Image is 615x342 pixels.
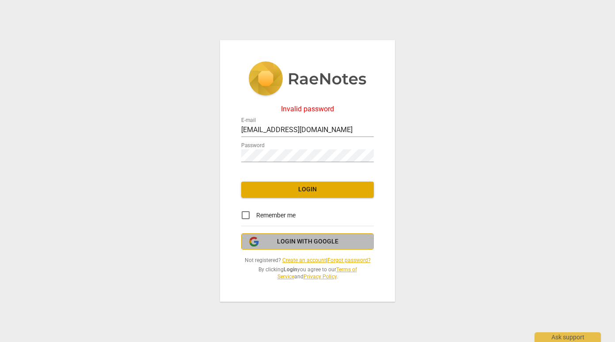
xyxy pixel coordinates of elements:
span: Login with Google [277,237,338,246]
a: Privacy Policy [304,274,337,280]
a: Forgot password? [327,257,371,263]
button: Login with Google [241,233,374,250]
span: Remember me [256,211,296,220]
span: Login [248,185,367,194]
div: Ask support [535,332,601,342]
label: Password [241,143,265,148]
a: Terms of Service [277,266,357,280]
button: Login [241,182,374,198]
a: Create an account [282,257,326,263]
div: Invalid password [241,105,374,113]
label: E-mail [241,118,256,123]
span: Not registered? | [241,257,374,264]
span: By clicking you agree to our and . [241,266,374,281]
b: Login [284,266,297,273]
img: 5ac2273c67554f335776073100b6d88f.svg [248,61,367,98]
